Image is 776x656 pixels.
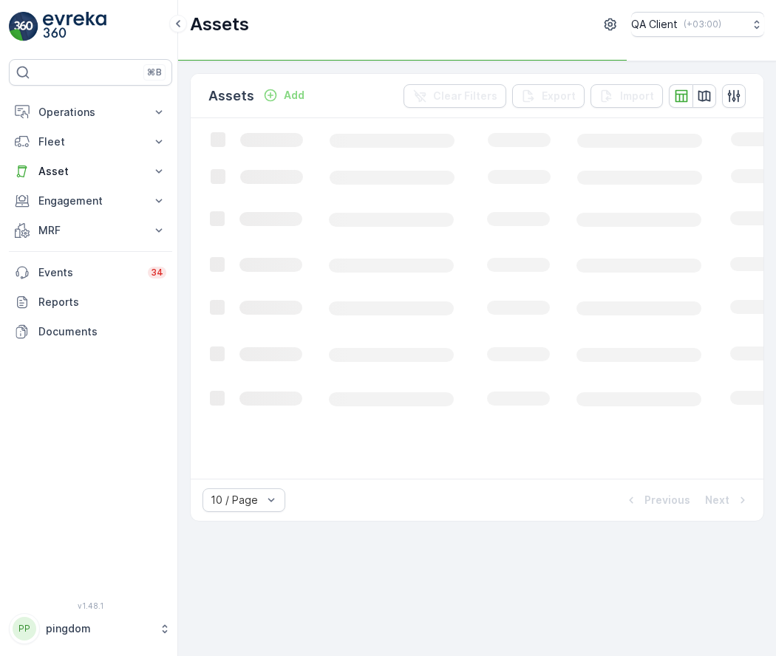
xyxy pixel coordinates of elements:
[9,157,172,186] button: Asset
[620,89,654,103] p: Import
[46,621,152,636] p: pingdom
[38,295,166,310] p: Reports
[9,287,172,317] a: Reports
[147,66,162,78] p: ⌘B
[404,84,506,108] button: Clear Filters
[705,493,729,508] p: Next
[512,84,585,108] button: Export
[13,617,36,640] div: PP
[9,12,38,41] img: logo
[38,105,143,120] p: Operations
[631,17,678,32] p: QA Client
[9,601,172,610] span: v 1.48.1
[257,86,310,104] button: Add
[684,18,721,30] p: ( +03:00 )
[704,491,752,509] button: Next
[284,88,304,103] p: Add
[38,265,139,280] p: Events
[542,89,576,103] p: Export
[433,89,497,103] p: Clear Filters
[590,84,663,108] button: Import
[9,127,172,157] button: Fleet
[208,86,254,106] p: Assets
[631,12,764,37] button: QA Client(+03:00)
[38,223,143,238] p: MRF
[9,317,172,346] a: Documents
[9,186,172,216] button: Engagement
[38,324,166,339] p: Documents
[38,134,143,149] p: Fleet
[9,258,172,287] a: Events34
[9,98,172,127] button: Operations
[151,267,163,279] p: 34
[9,216,172,245] button: MRF
[38,194,143,208] p: Engagement
[190,13,249,36] p: Assets
[644,493,690,508] p: Previous
[622,491,692,509] button: Previous
[43,12,106,41] img: logo_light-DOdMpM7g.png
[38,164,143,179] p: Asset
[9,613,172,644] button: PPpingdom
